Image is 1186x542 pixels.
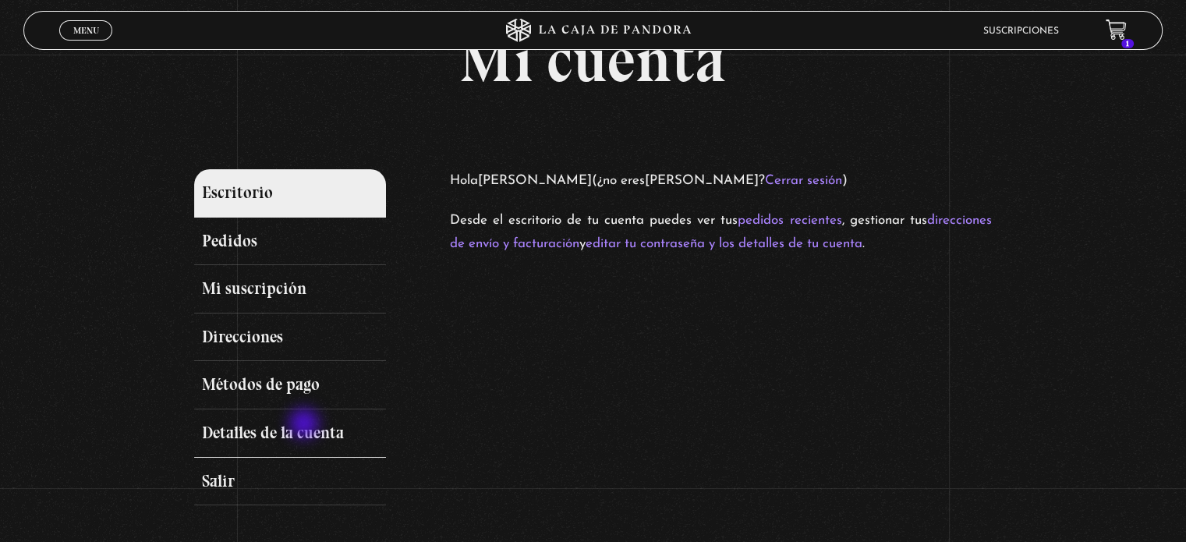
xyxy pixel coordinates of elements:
[68,39,104,50] span: Cerrar
[450,169,992,193] p: Hola (¿no eres ? )
[478,174,592,187] strong: [PERSON_NAME]
[586,237,862,250] a: editar tu contraseña y los detalles de tu cuenta
[645,174,759,187] strong: [PERSON_NAME]
[983,27,1059,36] a: Suscripciones
[1121,39,1134,48] span: 1
[194,218,385,266] a: Pedidos
[194,29,991,91] h1: Mi cuenta
[73,26,99,35] span: Menu
[738,214,841,227] a: pedidos recientes
[194,169,385,218] a: Escritorio
[194,314,385,362] a: Direcciones
[194,169,434,505] nav: Páginas de cuenta
[450,209,992,257] p: Desde el escritorio de tu cuenta puedes ver tus , gestionar tus y .
[765,174,842,187] a: Cerrar sesión
[1106,19,1127,41] a: 1
[194,361,385,409] a: Métodos de pago
[194,409,385,458] a: Detalles de la cuenta
[194,458,385,506] a: Salir
[194,265,385,314] a: Mi suscripción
